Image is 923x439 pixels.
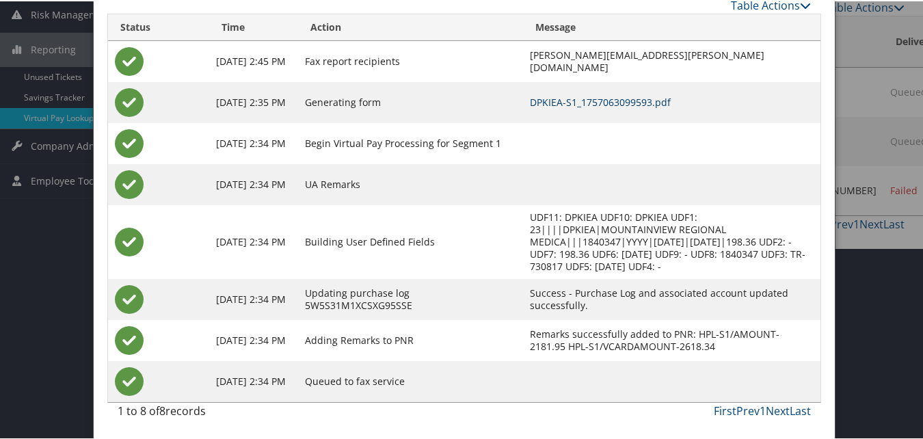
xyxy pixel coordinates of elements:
td: Fax report recipients [299,40,524,81]
th: Message: activate to sort column ascending [523,13,820,40]
td: Adding Remarks to PNR [299,319,524,360]
a: 1 [760,402,766,417]
th: Status: activate to sort column ascending [108,13,210,40]
td: Queued to fax service [299,360,524,401]
a: Next [766,402,790,417]
td: Updating purchase log 5W5S31M1XCSXG95SSE [299,278,524,319]
div: 1 to 8 of records [118,401,276,425]
td: Generating form [299,81,524,122]
a: Last [790,402,811,417]
td: Success - Purchase Log and associated account updated successfully. [523,278,820,319]
span: 8 [159,402,165,417]
a: Prev [736,402,760,417]
td: UA Remarks [299,163,524,204]
td: [DATE] 2:34 PM [209,278,298,319]
td: [DATE] 2:34 PM [209,360,298,401]
a: First [714,402,736,417]
td: [DATE] 2:34 PM [209,319,298,360]
td: Begin Virtual Pay Processing for Segment 1 [299,122,524,163]
th: Action: activate to sort column ascending [299,13,524,40]
a: DPKIEA-S1_1757063099593.pdf [530,94,671,107]
td: [DATE] 2:35 PM [209,81,298,122]
td: [DATE] 2:34 PM [209,122,298,163]
td: Building User Defined Fields [299,204,524,278]
td: UDF11: DPKIEA UDF10: DPKIEA UDF1: 23||||DPKIEA|MOUNTAINVIEW REGIONAL MEDICA|||1840347|YYYY|[DATE]... [523,204,820,278]
td: [PERSON_NAME][EMAIL_ADDRESS][PERSON_NAME][DOMAIN_NAME] [523,40,820,81]
td: [DATE] 2:34 PM [209,204,298,278]
td: [DATE] 2:45 PM [209,40,298,81]
td: [DATE] 2:34 PM [209,163,298,204]
td: Remarks successfully added to PNR: HPL-S1/AMOUNT-2181.95 HPL-S1/VCARDAMOUNT-2618.34 [523,319,820,360]
th: Time: activate to sort column ascending [209,13,298,40]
